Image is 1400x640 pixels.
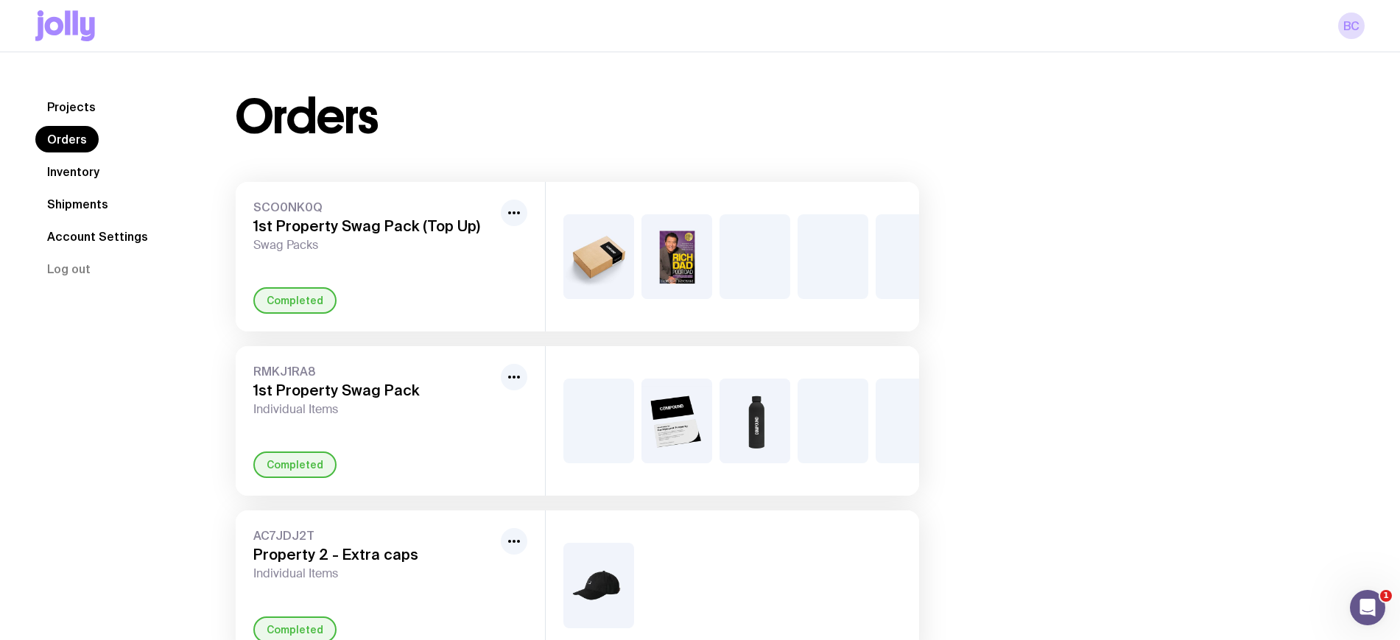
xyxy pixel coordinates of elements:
a: Projects [35,94,108,120]
div: Completed [253,287,337,314]
h3: 1st Property Swag Pack (Top Up) [253,217,495,235]
span: Swag Packs [253,238,495,253]
span: Individual Items [253,566,495,581]
span: SCO0NK0Q [253,200,495,214]
h1: Orders [236,94,378,141]
a: Shipments [35,191,120,217]
span: Individual Items [253,402,495,417]
h3: Property 2 - Extra caps [253,546,495,563]
span: 1 [1380,590,1392,602]
button: Log out [35,256,102,282]
iframe: Intercom live chat [1350,590,1385,625]
h3: 1st Property Swag Pack [253,381,495,399]
a: BC [1338,13,1365,39]
div: Completed [253,451,337,478]
a: Account Settings [35,223,160,250]
span: AC7JDJ2T [253,528,495,543]
a: Inventory [35,158,111,185]
a: Orders [35,126,99,152]
span: RMKJ1RA8 [253,364,495,379]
